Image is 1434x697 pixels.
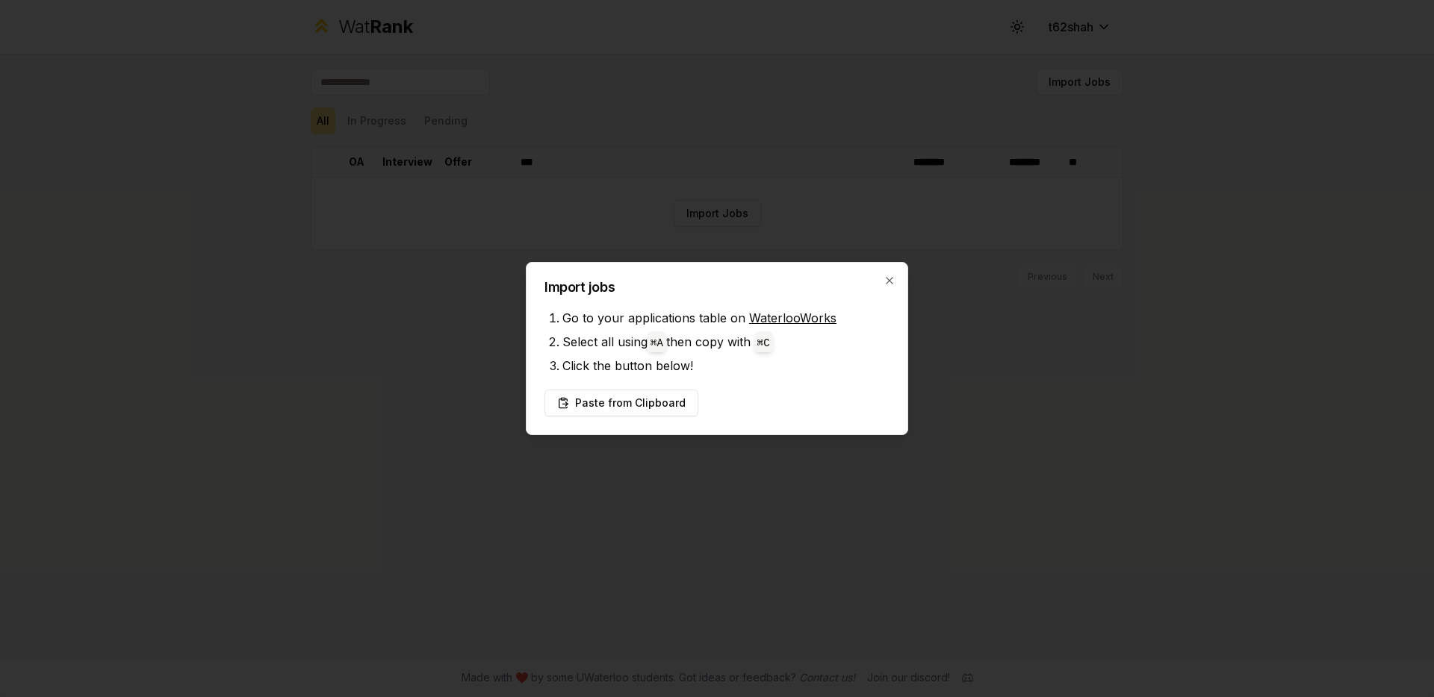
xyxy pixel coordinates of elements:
code: ⌘ C [757,337,770,349]
code: ⌘ A [651,337,663,349]
a: WaterlooWorks [749,310,836,325]
h2: Import jobs [544,281,890,294]
li: Select all using then copy with [562,330,890,354]
button: Paste from Clipboard [544,390,698,416]
li: Click the button below! [562,354,890,378]
li: Go to your applications table on [562,306,890,330]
